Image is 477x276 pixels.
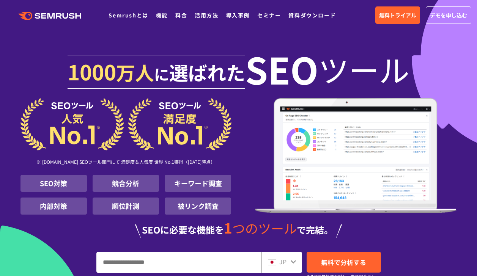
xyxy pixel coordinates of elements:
li: 競合分析 [93,175,159,192]
a: Semrushとは [109,11,148,19]
li: 被リンク調査 [165,198,231,215]
input: URL、キーワードを入力してください [97,252,261,273]
a: セミナー [257,11,281,19]
a: 機能 [156,11,168,19]
li: SEO対策 [20,175,87,192]
span: JP [279,257,287,266]
div: ※ [DOMAIN_NAME] SEOツール部門にて 満足度＆人気度 世界 No.1獲得（[DATE]時点） [20,151,231,175]
span: 万人 [116,58,154,86]
span: に [154,63,169,85]
a: 資料ダウンロード [288,11,336,19]
span: で完結。 [297,223,333,236]
span: デモを申し込む [430,11,467,19]
span: つのツール [232,219,297,237]
a: 料金 [175,11,187,19]
span: 選ばれた [169,58,245,86]
a: デモを申し込む [426,6,471,24]
span: ツール [318,54,409,84]
a: 導入事例 [226,11,250,19]
div: SEOに必要な機能を [20,221,457,238]
span: 1000 [68,56,116,86]
li: キーワード調査 [165,175,231,192]
li: 順位計測 [93,198,159,215]
span: 無料で分析する [321,257,366,267]
a: 無料で分析する [307,252,381,273]
span: SEO [245,54,318,84]
span: 無料トライアル [379,11,416,19]
a: 活用方法 [195,11,218,19]
li: 内部対策 [20,198,87,215]
a: 無料トライアル [375,6,420,24]
span: 1 [224,217,232,238]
